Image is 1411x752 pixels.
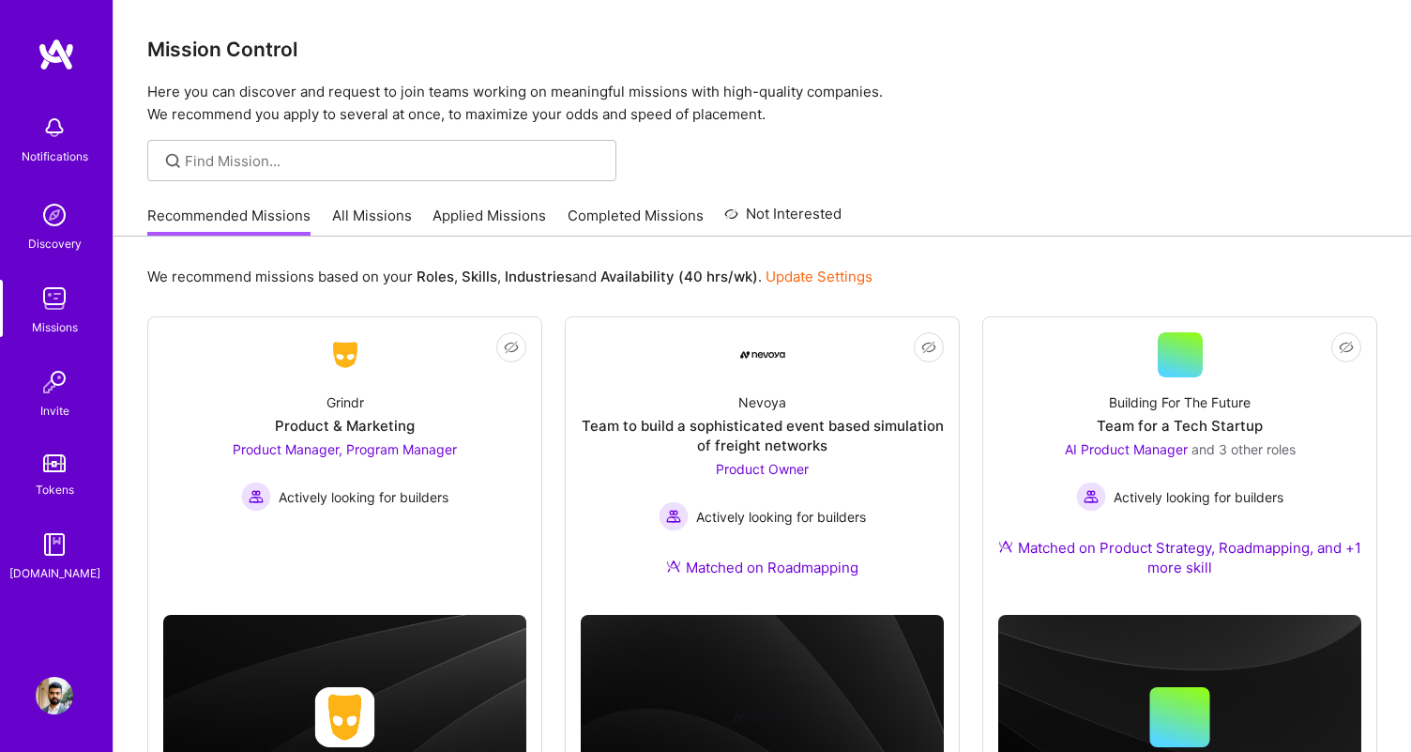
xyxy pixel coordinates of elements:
[32,317,78,337] div: Missions
[921,340,936,355] i: icon EyeClosed
[696,507,866,527] span: Actively looking for builders
[31,677,78,714] a: User Avatar
[162,150,184,172] i: icon SearchGrey
[28,234,82,253] div: Discovery
[581,416,944,455] div: Team to build a sophisticated event based simulation of freight networks
[147,81,1377,126] p: Here you can discover and request to join teams working on meaningful missions with high-quality ...
[36,280,73,317] img: teamwork
[326,392,364,412] div: Grindr
[568,206,704,237] a: Completed Missions
[147,267,872,286] p: We recommend missions based on your , , and .
[1339,340,1354,355] i: icon EyeClosed
[163,332,526,568] a: Company LogoGrindrProduct & MarketingProduct Manager, Program Manager Actively looking for builde...
[740,351,785,359] img: Company Logo
[600,268,758,285] b: Availability (40 hrs/wk)
[666,559,681,574] img: Ateam Purple Icon
[43,454,66,472] img: tokens
[315,687,375,747] img: Company logo
[36,363,73,401] img: Invite
[233,441,457,457] span: Product Manager, Program Manager
[462,268,497,285] b: Skills
[36,480,74,499] div: Tokens
[323,338,368,372] img: Company Logo
[738,392,786,412] div: Nevoya
[40,401,69,421] div: Invite
[279,487,448,507] span: Actively looking for builders
[9,563,100,583] div: [DOMAIN_NAME]
[36,526,73,563] img: guide book
[417,268,454,285] b: Roles
[998,332,1361,600] a: Building For The FutureTeam for a Tech StartupAI Product Manager and 3 other rolesActively lookin...
[998,539,1013,554] img: Ateam Purple Icon
[581,332,944,600] a: Company LogoNevoyaTeam to build a sophisticated event based simulation of freight networksProduct...
[666,558,858,577] div: Matched on Roadmapping
[432,206,546,237] a: Applied Missions
[1114,487,1283,507] span: Actively looking for builders
[36,196,73,234] img: discovery
[659,501,689,531] img: Actively looking for builders
[1065,441,1188,457] span: AI Product Manager
[733,687,793,747] img: Company logo
[1191,441,1296,457] span: and 3 other roles
[505,268,572,285] b: Industries
[147,38,1377,61] h3: Mission Control
[998,538,1361,577] div: Matched on Product Strategy, Roadmapping, and +1 more skill
[332,206,412,237] a: All Missions
[504,340,519,355] i: icon EyeClosed
[147,206,311,237] a: Recommended Missions
[185,151,602,171] input: Find Mission...
[716,461,809,477] span: Product Owner
[22,146,88,166] div: Notifications
[36,677,73,714] img: User Avatar
[1076,482,1106,512] img: Actively looking for builders
[38,38,75,71] img: logo
[36,109,73,146] img: bell
[1097,416,1263,436] div: Team for a Tech Startup
[766,268,872,285] a: Update Settings
[241,482,271,512] img: Actively looking for builders
[1109,392,1251,412] div: Building For The Future
[275,416,415,436] div: Product & Marketing
[724,203,842,237] a: Not Interested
